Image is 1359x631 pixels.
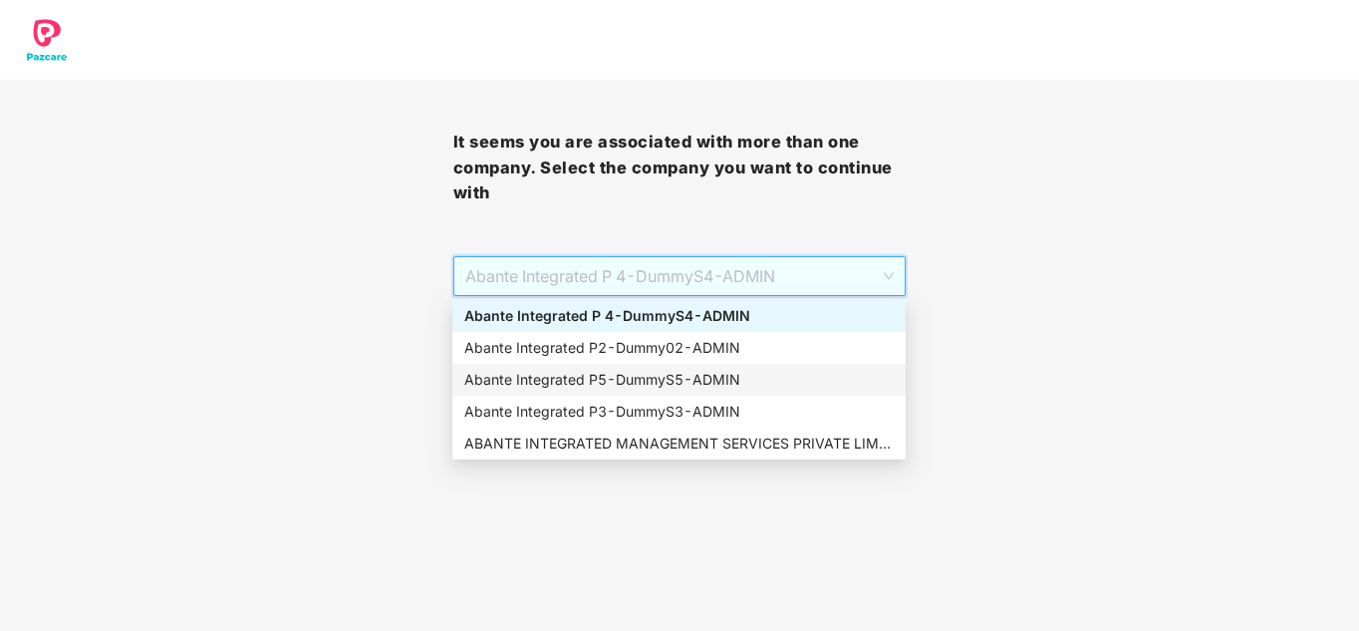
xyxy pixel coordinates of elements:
div: ABANTE INTEGRATED MANAGEMENT SERVICES PRIVATE LIMITED - 660 - ADMIN [464,433,894,455]
h3: It seems you are associated with more than one company. Select the company you want to continue with [453,130,907,206]
div: Abante Integrated P 4 - DummyS4 - ADMIN [464,305,894,327]
div: Abante Integrated P5 - DummyS5 - ADMIN [464,369,894,391]
div: Abante Integrated P3 - DummyS3 - ADMIN [464,401,894,423]
span: Abante Integrated P 4 - DummyS4 - ADMIN [465,257,895,295]
div: Abante Integrated P2 - Dummy02 - ADMIN [464,337,894,359]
